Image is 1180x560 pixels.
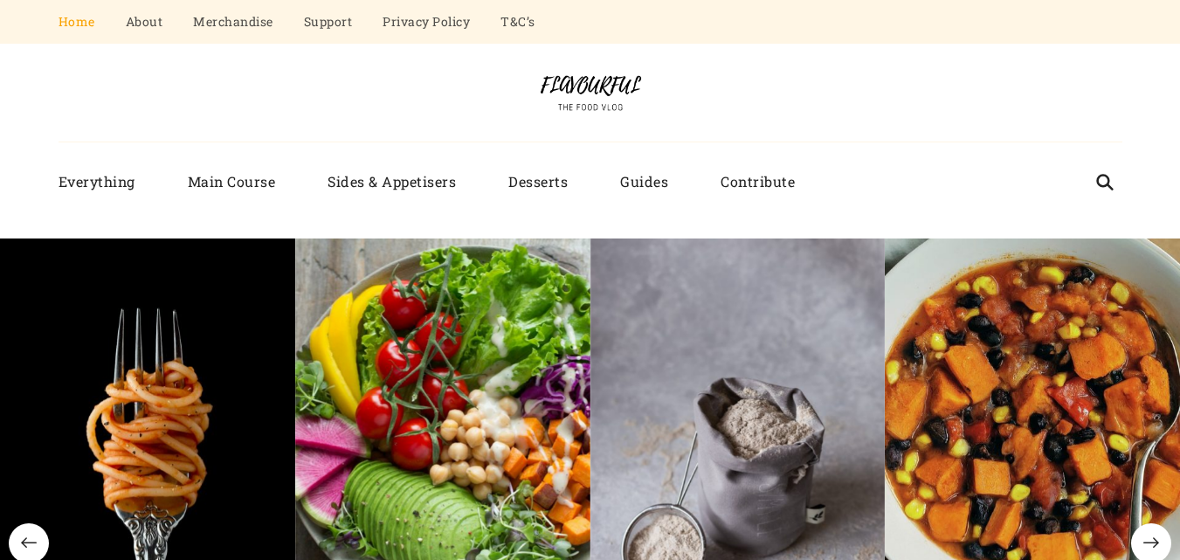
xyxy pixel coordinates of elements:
a: Contribute [694,160,821,204]
img: Flavourful [525,70,656,115]
a: Desserts [482,160,594,204]
a: Everything [59,160,162,204]
iframe: Help widget launcher [1025,492,1161,541]
a: Main Course [162,160,302,204]
a: Sides & Appetisers [301,160,482,204]
a: Guides [594,160,694,204]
